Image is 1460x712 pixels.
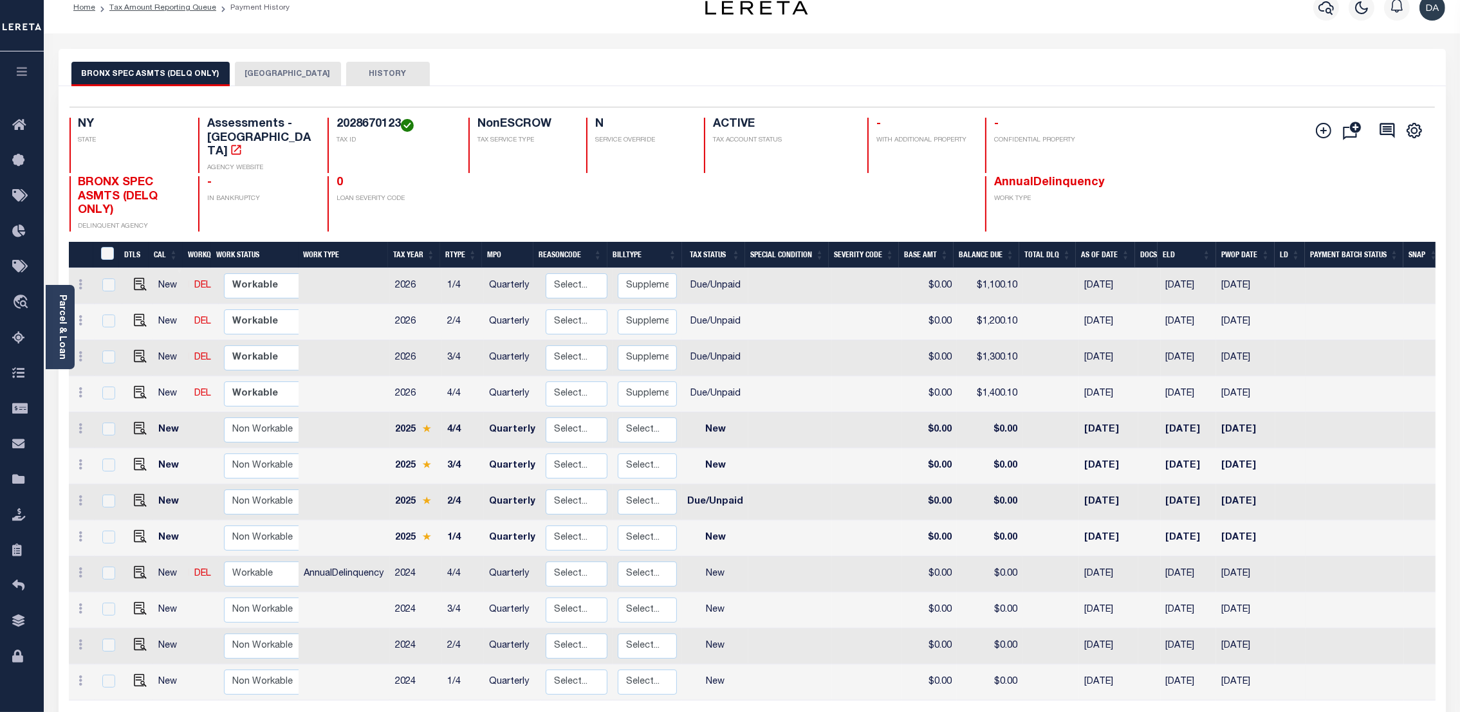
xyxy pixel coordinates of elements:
td: New [153,304,189,340]
td: New [153,664,189,700]
p: WORK TYPE [994,194,1099,204]
td: Due/Unpaid [682,484,748,520]
td: [DATE] [1161,592,1217,628]
a: DEL [194,569,211,578]
th: &nbsp; [93,242,120,268]
td: Due/Unpaid [682,376,748,412]
td: Quarterly [484,628,541,664]
td: Due/Unpaid [682,340,748,376]
td: Quarterly [484,304,541,340]
th: SNAP: activate to sort column ascending [1403,242,1443,268]
td: [DATE] [1216,448,1275,484]
td: $0.00 [902,484,957,520]
td: [DATE] [1079,628,1138,664]
td: New [153,268,189,304]
th: Total DLQ: activate to sort column ascending [1019,242,1076,268]
td: [DATE] [1216,484,1275,520]
img: Star.svg [422,533,431,541]
td: $0.00 [902,628,957,664]
td: Quarterly [484,484,541,520]
td: $0.00 [902,556,957,592]
img: Star.svg [422,497,431,505]
h4: 2028670123 [337,118,453,132]
td: $0.00 [902,520,957,556]
td: [DATE] [1079,520,1138,556]
span: 0 [337,177,343,188]
td: New [682,628,748,664]
td: [DATE] [1161,556,1217,592]
th: &nbsp;&nbsp;&nbsp;&nbsp;&nbsp;&nbsp;&nbsp;&nbsp;&nbsp;&nbsp; [69,242,93,268]
td: New [682,412,748,448]
td: $0.00 [957,556,1022,592]
a: Parcel & Loan [57,295,66,360]
th: Base Amt: activate to sort column ascending [899,242,954,268]
td: $0.00 [902,592,957,628]
td: 2025 [390,412,442,448]
li: Payment History [216,2,290,14]
td: New [153,340,189,376]
td: $0.00 [957,664,1022,700]
th: Payment Batch Status: activate to sort column ascending [1305,242,1403,268]
th: Docs [1135,242,1158,268]
p: DELINQUENT AGENCY [79,222,183,232]
td: New [153,412,189,448]
td: [DATE] [1216,412,1275,448]
td: [DATE] [1161,628,1217,664]
p: IN BANKRUPTCY [207,194,312,204]
td: 2024 [390,664,442,700]
td: [DATE] [1079,340,1138,376]
td: [DATE] [1079,484,1138,520]
td: New [682,556,748,592]
p: TAX SERVICE TYPE [477,136,571,145]
td: [DATE] [1216,664,1275,700]
td: $0.00 [902,412,957,448]
img: Star.svg [422,424,431,433]
td: $1,100.10 [957,268,1022,304]
td: [DATE] [1161,376,1217,412]
td: 1/4 [442,520,484,556]
td: [DATE] [1079,304,1138,340]
td: New [682,592,748,628]
td: 1/4 [442,664,484,700]
td: 4/4 [442,376,484,412]
td: Quarterly [484,556,541,592]
p: TAX ID [337,136,453,145]
th: RType: activate to sort column ascending [440,242,482,268]
td: $0.00 [957,520,1022,556]
td: $0.00 [957,592,1022,628]
th: Balance Due: activate to sort column ascending [954,242,1019,268]
td: 2/4 [442,304,484,340]
td: Quarterly [484,376,541,412]
h4: Assessments - [GEOGRAPHIC_DATA] [207,118,312,160]
td: [DATE] [1216,340,1275,376]
td: [DATE] [1216,592,1275,628]
td: 2/4 [442,484,484,520]
td: [DATE] [1079,376,1138,412]
th: LD: activate to sort column ascending [1275,242,1305,268]
td: Quarterly [484,448,541,484]
p: WITH ADDITIONAL PROPERTY [876,136,970,145]
td: New [153,448,189,484]
td: Quarterly [484,268,541,304]
td: [DATE] [1216,304,1275,340]
td: Quarterly [484,664,541,700]
td: 2024 [390,592,442,628]
td: $0.00 [902,304,957,340]
span: - [876,118,881,130]
th: WorkQ [183,242,211,268]
th: PWOP Date: activate to sort column ascending [1216,242,1275,268]
td: 2026 [390,304,442,340]
td: AnnualDelinquency [299,556,389,592]
th: ReasonCode: activate to sort column ascending [533,242,607,268]
a: Tax Amount Reporting Queue [109,4,216,12]
td: [DATE] [1161,304,1217,340]
td: New [153,628,189,664]
th: Work Type [298,242,388,268]
a: DEL [194,353,211,362]
td: 4/4 [442,556,484,592]
td: New [153,520,189,556]
td: $0.00 [902,376,957,412]
td: Due/Unpaid [682,304,748,340]
td: 2024 [390,556,442,592]
h4: NY [79,118,183,132]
